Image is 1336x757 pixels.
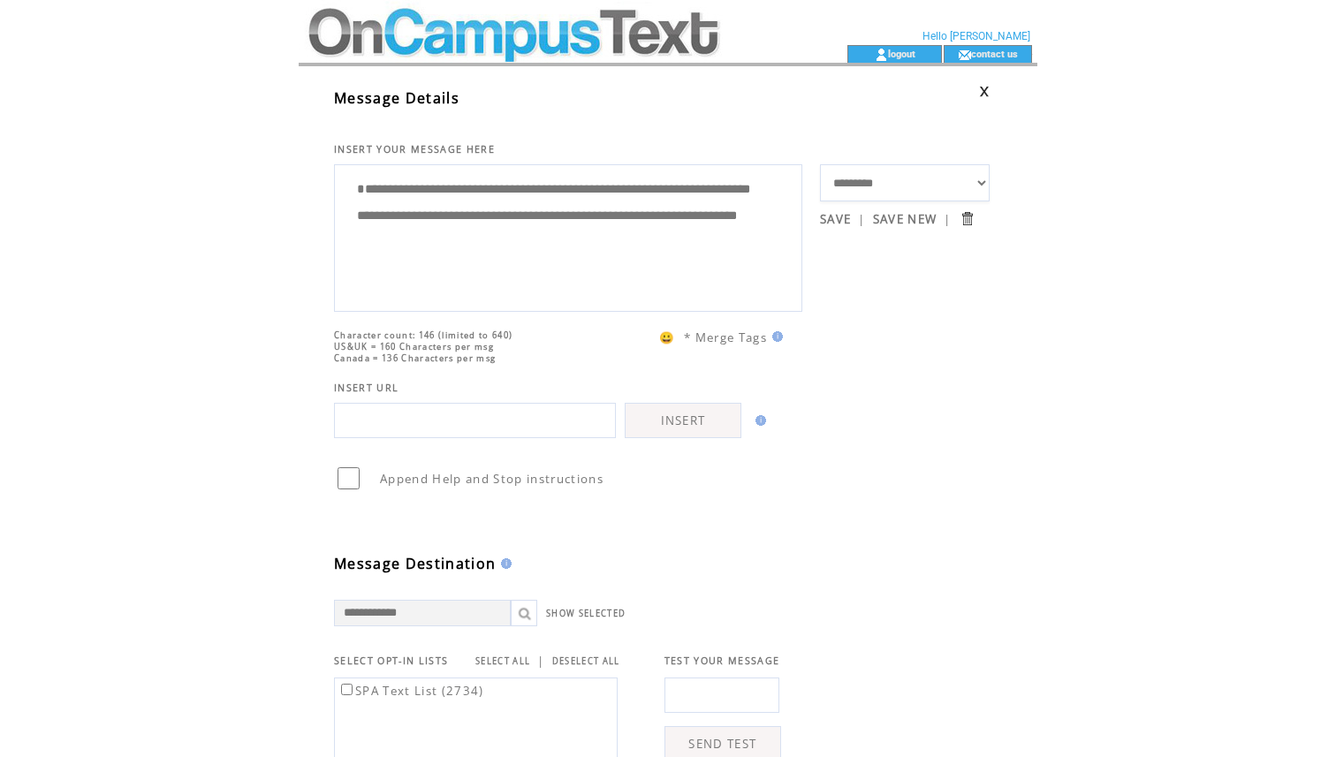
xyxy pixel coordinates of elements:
img: contact_us_icon.gif [958,48,971,62]
span: Canada = 136 Characters per msg [334,352,496,364]
span: Append Help and Stop instructions [380,471,603,487]
span: US&UK = 160 Characters per msg [334,341,494,352]
span: Hello [PERSON_NAME] [922,30,1030,42]
span: INSERT URL [334,382,399,394]
a: logout [888,48,915,59]
img: help.gif [750,415,766,426]
a: SHOW SELECTED [546,608,626,619]
span: TEST YOUR MESSAGE [664,655,780,667]
input: Submit [959,210,975,227]
a: DESELECT ALL [552,655,620,667]
input: SPA Text List (2734) [341,684,353,695]
span: * Merge Tags [684,329,767,345]
span: 😀 [659,329,675,345]
span: Message Details [334,88,459,108]
img: help.gif [496,558,512,569]
span: | [537,653,544,669]
label: SPA Text List (2734) [338,683,484,699]
span: Character count: 146 (limited to 640) [334,329,512,341]
span: INSERT YOUR MESSAGE HERE [334,143,495,155]
span: | [858,211,865,227]
a: SAVE NEW [873,211,937,227]
a: SELECT ALL [475,655,530,667]
span: | [944,211,951,227]
img: help.gif [767,331,783,342]
span: SELECT OPT-IN LISTS [334,655,448,667]
img: account_icon.gif [875,48,888,62]
a: contact us [971,48,1018,59]
span: Message Destination [334,554,496,573]
a: INSERT [625,403,741,438]
a: SAVE [820,211,851,227]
